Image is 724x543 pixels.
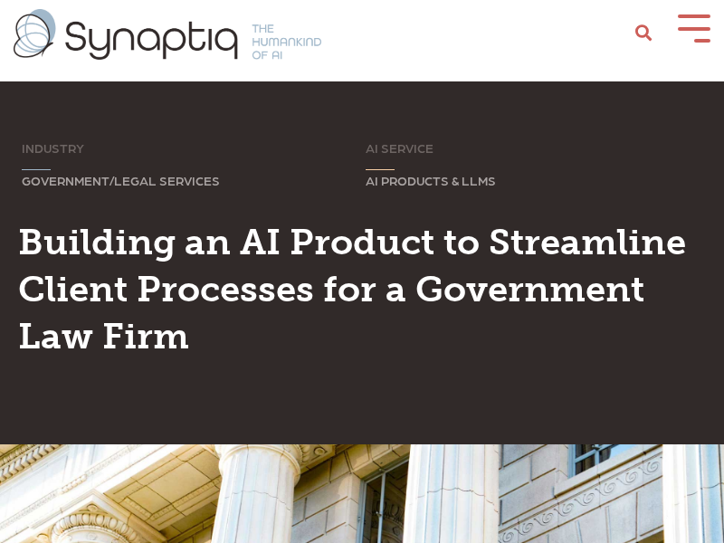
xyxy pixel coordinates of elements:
[22,173,220,187] span: GOVERNMENT/LEGAL SERVICES
[14,9,321,60] img: synaptiq logo-2
[22,169,51,171] svg: Sorry, your browser does not support inline SVG.
[18,220,686,357] span: Building an AI Product to Streamline Client Processes for a Government Law Firm
[366,169,395,171] svg: Sorry, your browser does not support inline SVG.
[366,140,433,155] span: AI SERVICE
[366,173,496,187] span: AI PRODUCTS & LLMS
[22,140,84,155] span: INDUSTRY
